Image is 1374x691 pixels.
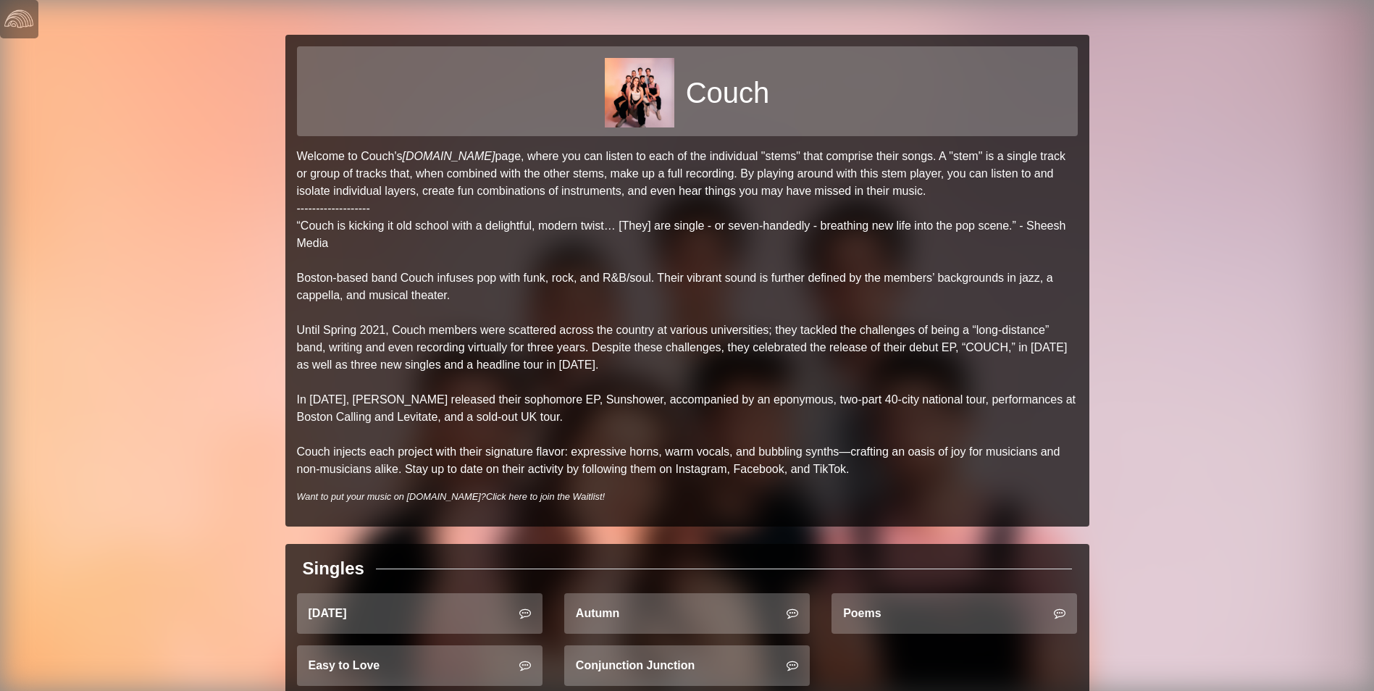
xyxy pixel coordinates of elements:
[402,150,495,162] a: [DOMAIN_NAME]
[605,58,674,127] img: 0b9ba5677a9dcdb81f0e6bf23345a38f5e1a363bb4420db7fe2df4c5b995abe8.jpg
[303,556,364,582] div: Singles
[297,148,1078,478] p: Welcome to Couch's page, where you can listen to each of the individual "stems" that comprise the...
[486,491,605,502] a: Click here to join the Waitlist!
[686,75,770,110] h1: Couch
[297,491,606,502] i: Want to put your music on [DOMAIN_NAME]?
[564,593,810,634] a: Autumn
[4,4,33,33] img: logo-white-4c48a5e4bebecaebe01ca5a9d34031cfd3d4ef9ae749242e8c4bf12ef99f53e8.png
[297,645,543,686] a: Easy to Love
[297,593,543,634] a: [DATE]
[564,645,810,686] a: Conjunction Junction
[831,593,1077,634] a: Poems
